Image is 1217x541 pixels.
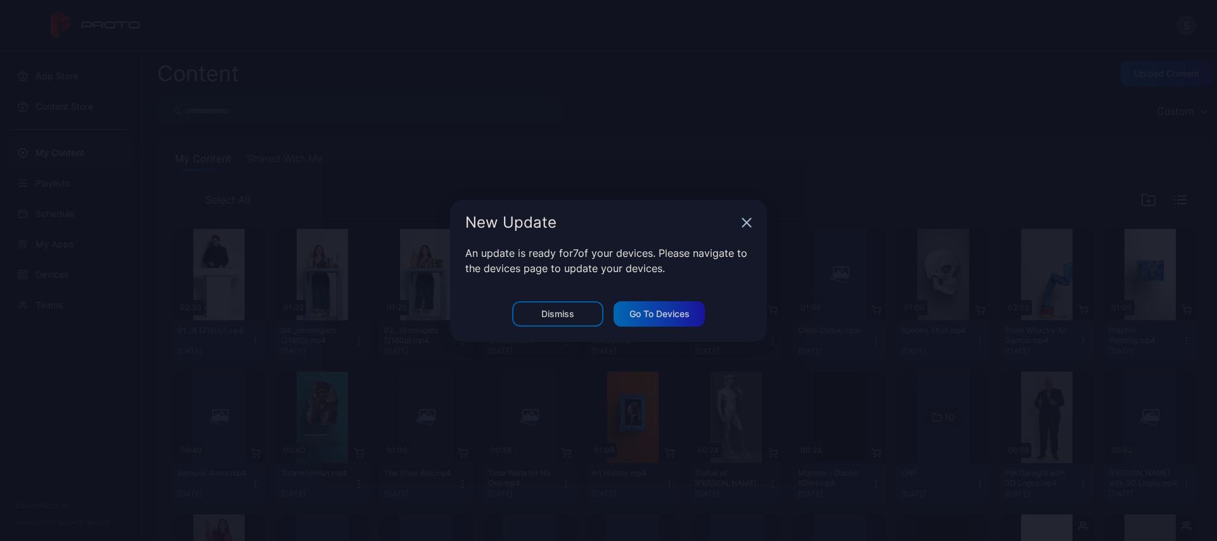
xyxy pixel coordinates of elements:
[541,309,574,319] div: Dismiss
[629,309,690,319] div: Go to devices
[614,301,705,327] button: Go to devices
[512,301,603,327] button: Dismiss
[465,215,737,230] div: New Update
[465,245,752,276] p: An update is ready for 7 of your devices. Please navigate to the devices page to update your devi...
